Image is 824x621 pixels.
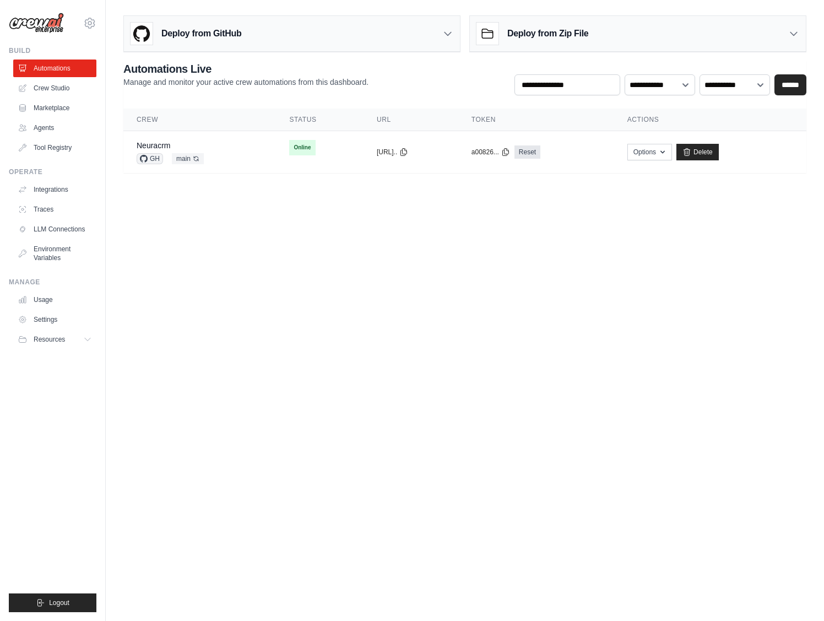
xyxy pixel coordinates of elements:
[123,77,368,88] p: Manage and monitor your active crew automations from this dashboard.
[9,46,96,55] div: Build
[276,109,364,131] th: Status
[13,240,96,267] a: Environment Variables
[514,145,540,159] a: Reset
[627,144,672,160] button: Options
[172,153,204,164] span: main
[13,60,96,77] a: Automations
[614,109,806,131] th: Actions
[123,109,276,131] th: Crew
[471,148,510,156] button: a00826...
[13,139,96,156] a: Tool Registry
[49,598,69,607] span: Logout
[123,61,368,77] h2: Automations Live
[9,278,96,287] div: Manage
[13,201,96,218] a: Traces
[289,140,315,155] span: Online
[13,79,96,97] a: Crew Studio
[507,27,588,40] h3: Deploy from Zip File
[769,568,824,621] iframe: Chat Widget
[137,153,163,164] span: GH
[13,181,96,198] a: Integrations
[137,141,170,150] a: Neuracrm
[13,311,96,328] a: Settings
[9,13,64,34] img: Logo
[676,144,719,160] a: Delete
[13,291,96,309] a: Usage
[13,220,96,238] a: LLM Connections
[13,119,96,137] a: Agents
[13,99,96,117] a: Marketplace
[34,335,65,344] span: Resources
[9,168,96,176] div: Operate
[9,593,96,612] button: Logout
[364,109,458,131] th: URL
[13,331,96,348] button: Resources
[161,27,241,40] h3: Deploy from GitHub
[458,109,614,131] th: Token
[131,23,153,45] img: GitHub Logo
